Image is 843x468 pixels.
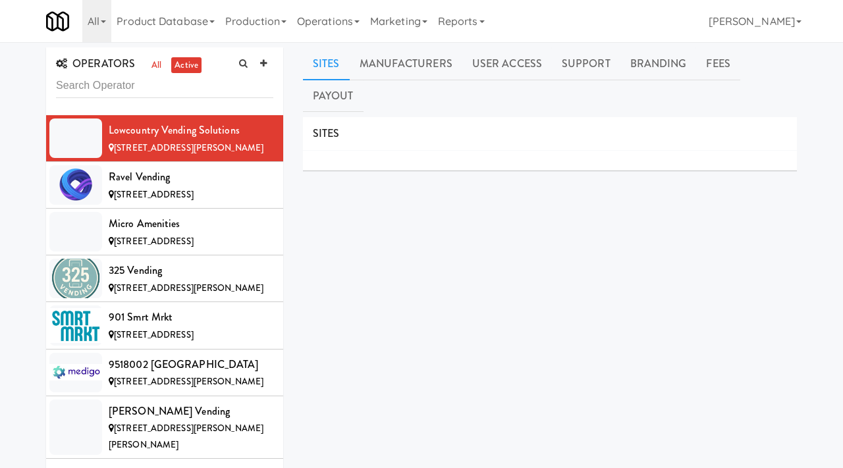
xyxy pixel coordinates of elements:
a: Fees [696,47,740,80]
li: [PERSON_NAME] Vending[STREET_ADDRESS][PERSON_NAME][PERSON_NAME] [46,396,283,459]
a: active [171,57,202,74]
div: Ravel Vending [109,167,273,187]
span: [STREET_ADDRESS][PERSON_NAME] [114,282,263,294]
div: 9518002 [GEOGRAPHIC_DATA] [109,355,273,375]
a: Support [552,47,620,80]
a: all [148,57,165,74]
span: [STREET_ADDRESS] [114,188,194,201]
span: [STREET_ADDRESS] [114,235,194,247]
img: Micromart [46,10,69,33]
li: 325 Vending[STREET_ADDRESS][PERSON_NAME] [46,255,283,302]
li: 901 Smrt Mrkt[STREET_ADDRESS] [46,302,283,349]
div: 901 Smrt Mrkt [109,307,273,327]
li: Lowcountry Vending Solutions[STREET_ADDRESS][PERSON_NAME] [46,115,283,162]
div: [PERSON_NAME] Vending [109,402,273,421]
span: OPERATORS [56,56,135,71]
a: Sites [303,47,350,80]
li: Micro Amenities[STREET_ADDRESS] [46,209,283,255]
span: SITES [313,126,340,141]
div: Micro Amenities [109,214,273,234]
input: Search Operator [56,74,273,98]
li: 9518002 [GEOGRAPHIC_DATA][STREET_ADDRESS][PERSON_NAME] [46,350,283,396]
a: Branding [620,47,697,80]
span: [STREET_ADDRESS][PERSON_NAME][PERSON_NAME] [109,422,263,451]
span: [STREET_ADDRESS][PERSON_NAME] [114,142,263,154]
a: Payout [303,80,364,113]
div: Lowcountry Vending Solutions [109,120,273,140]
span: [STREET_ADDRESS][PERSON_NAME] [114,375,263,388]
a: User Access [462,47,552,80]
span: [STREET_ADDRESS] [114,328,194,341]
a: Manufacturers [350,47,462,80]
div: 325 Vending [109,261,273,280]
li: Ravel Vending[STREET_ADDRESS] [46,162,283,209]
